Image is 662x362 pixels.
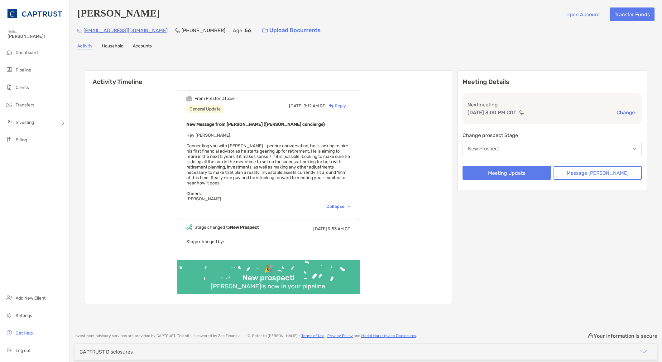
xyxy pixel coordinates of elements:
button: Transfer Funds [610,7,655,21]
div: 🎉 [261,264,276,273]
span: Log out [16,348,31,353]
img: Email Icon [77,29,82,32]
span: Investing [16,120,34,125]
span: Billing [16,137,27,143]
img: billing icon [6,136,13,143]
img: Phone Icon [175,28,180,33]
button: Change [615,109,637,116]
span: Get Help [16,330,33,336]
p: Age [233,27,242,34]
span: 9:53 AM CD [328,226,351,232]
span: Dashboard [16,50,38,55]
img: button icon [262,28,268,33]
a: Accounts [133,43,152,50]
img: CAPTRUST Logo [7,2,62,25]
div: New Prospect [468,146,499,152]
div: From Preston at Zoe [194,96,235,101]
a: Household [102,43,123,50]
img: communication type [519,110,525,115]
b: New Message from [PERSON_NAME] ([PERSON_NAME] concierge) [186,122,325,127]
span: Hey [PERSON_NAME], Connecting you with [PERSON_NAME] - per our conversation, he is looking to hir... [186,133,350,202]
img: transfers icon [6,101,13,108]
img: Event icon [186,224,192,230]
button: Message [PERSON_NAME] [554,166,642,180]
img: logout icon [6,346,13,354]
span: Transfers [16,102,34,108]
img: get-help icon [6,329,13,336]
span: Settings [16,313,32,318]
img: Event icon [186,95,192,101]
div: New prospect! [240,273,297,282]
span: [PERSON_NAME]! [7,34,66,39]
div: Collapse [326,204,351,209]
div: [PERSON_NAME] is now in your pipeline. [208,282,329,290]
h4: [PERSON_NAME] [77,7,160,21]
button: New Prospect [463,142,642,156]
img: clients icon [6,83,13,91]
img: Confetti [177,260,360,289]
img: Chevron icon [348,205,351,207]
p: Next meeting [468,101,637,109]
span: [DATE] [313,226,327,232]
img: investing icon [6,118,13,126]
img: pipeline icon [6,66,13,73]
img: Reply icon [329,104,333,108]
div: Stage changed to [194,225,259,230]
div: Reply [326,103,346,109]
p: Change prospect Stage [463,131,642,139]
h6: Activity Timeline [85,71,452,86]
p: [DATE] 3:00 PM CDT [468,109,516,116]
a: Terms of Use [301,334,324,338]
span: Add New Client [16,296,46,301]
a: Activity [77,43,93,50]
p: Investment advisory services are provided by CAPTRUST . This site is powered by Zoe Financial, LL... [74,334,417,338]
p: Your information is secure [594,333,657,339]
a: Model Marketplace Disclosures [361,334,416,338]
img: settings icon [6,311,13,319]
div: General Update [186,105,224,113]
span: [DATE] [289,103,303,109]
img: Open dropdown arrow [633,148,636,150]
p: Meeting Details [463,78,642,86]
p: Stage changed by: [186,238,351,246]
b: New Prospect [230,225,259,230]
span: 9:12 AM CD [304,103,326,109]
p: 56 [245,27,251,34]
p: [PHONE_NUMBER] [181,27,225,34]
p: [EMAIL_ADDRESS][DOMAIN_NAME] [84,27,168,34]
span: Pipeline [16,67,31,73]
a: Privacy Policy [327,334,353,338]
button: Open Account [561,7,605,21]
img: add_new_client icon [6,294,13,301]
span: Clients [16,85,29,90]
img: icon arrow [640,348,647,355]
button: Meeting Update [463,166,551,180]
div: CAPTRUST Disclosures [79,349,133,355]
a: Upload Documents [258,24,325,37]
img: dashboard icon [6,48,13,56]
